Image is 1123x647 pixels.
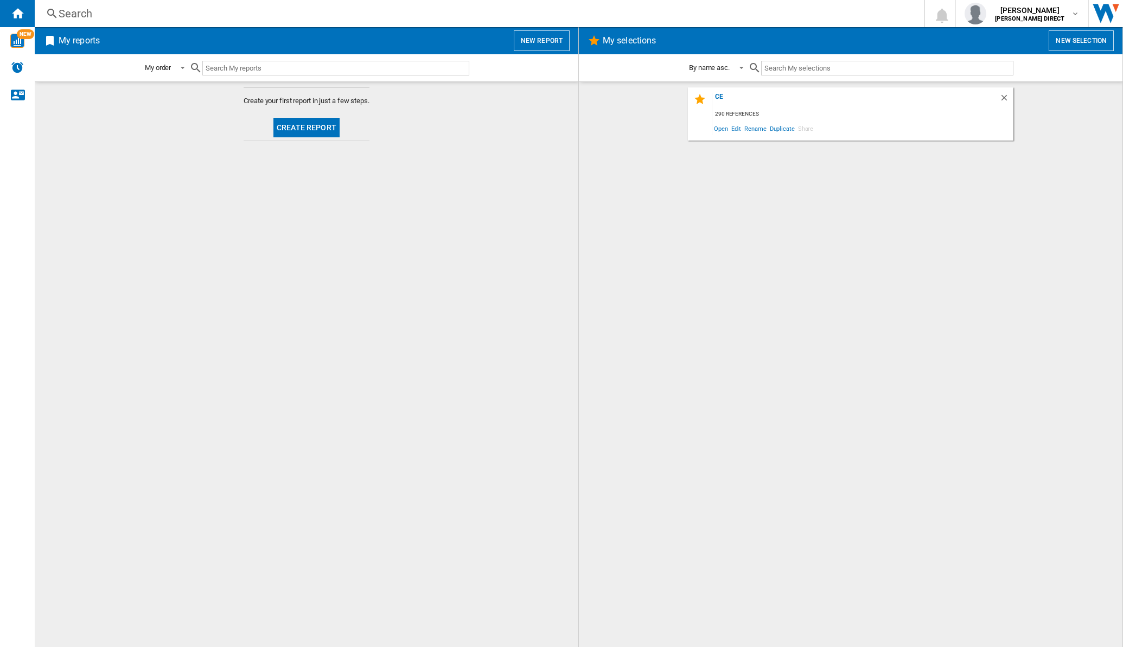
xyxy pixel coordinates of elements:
[730,121,743,136] span: Edit
[999,93,1013,107] div: Delete
[17,29,34,39] span: NEW
[965,3,986,24] img: profile.jpg
[712,121,730,136] span: Open
[761,61,1013,75] input: Search My selections
[145,64,171,72] div: My order
[202,61,469,75] input: Search My reports
[601,30,658,51] h2: My selections
[796,121,815,136] span: Share
[514,30,570,51] button: New report
[689,64,730,72] div: By name asc.
[768,121,796,136] span: Duplicate
[743,121,768,136] span: Rename
[273,118,340,137] button: Create report
[10,34,24,48] img: wise-card.svg
[995,15,1064,22] b: [PERSON_NAME] DIRECT
[244,96,369,106] span: Create your first report in just a few steps.
[56,30,102,51] h2: My reports
[995,5,1064,16] span: [PERSON_NAME]
[11,61,24,74] img: alerts-logo.svg
[59,6,896,21] div: Search
[712,107,1013,121] div: 290 references
[712,93,999,107] div: ce
[1049,30,1114,51] button: New selection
